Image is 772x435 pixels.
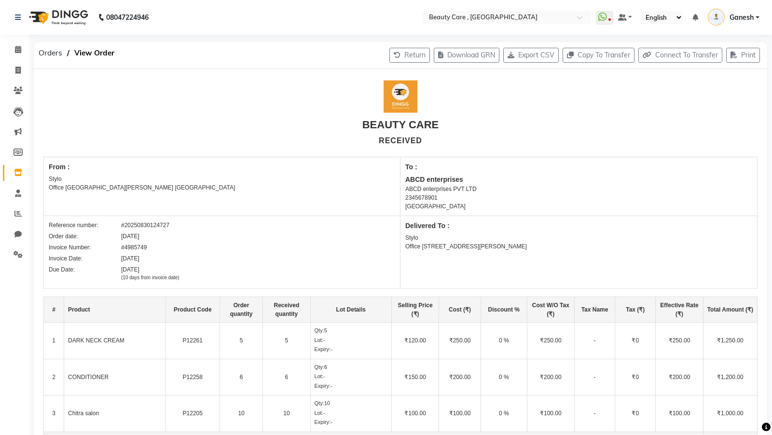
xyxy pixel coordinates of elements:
div: [DATE] [121,254,139,263]
div: 2345678901 [405,193,752,202]
span: Expiry: [315,346,331,352]
td: - [574,395,615,432]
div: - [315,418,387,426]
th: Effective Rate (₹) [656,297,703,323]
button: Connect To Transfer [638,48,722,63]
td: 0 % [481,323,527,359]
div: - [315,382,387,390]
span: Qty: [315,400,324,406]
button: Download GRN [434,48,499,63]
span: Qty: [315,364,324,370]
td: ₹200.00 [439,359,481,395]
td: ₹0 [615,395,656,432]
td: 10 [263,395,310,432]
div: ABCD enterprises [405,175,752,185]
td: ₹100.00 [439,395,481,432]
span: Lot: [315,337,323,343]
td: P12261 [165,323,220,359]
th: Cost W/O Tax (₹) [527,297,574,323]
div: Stylo Office [GEOGRAPHIC_DATA][PERSON_NAME] [GEOGRAPHIC_DATA] [49,175,395,192]
span: Lot: [315,410,323,416]
td: ₹100.00 [656,395,703,432]
th: Cost (₹) [439,297,481,323]
span: Qty: [315,327,324,333]
td: P12205 [165,395,220,432]
td: ₹1,250.00 [703,323,757,359]
div: 10 [315,399,387,408]
div: #20250830124727 [121,221,169,230]
td: DARK NECK CREAM [64,323,166,359]
div: 5 [315,326,387,335]
td: 0 % [481,395,527,432]
th: # [44,297,64,323]
div: Order date: [49,232,121,241]
td: ₹250.00 [527,323,574,359]
td: ₹150.00 [391,359,439,395]
span: Orders [34,44,67,62]
td: ₹200.00 [527,359,574,395]
span: Expiry: [315,383,331,389]
th: Product [64,297,166,323]
td: ₹100.00 [527,395,574,432]
td: Chitra salon [64,395,166,432]
td: 0 % [481,359,527,395]
th: Tax (₹) [615,297,656,323]
div: 6 [315,363,387,371]
div: ABCD enterprises PVT LTD [405,185,752,193]
div: Reference number: [49,221,121,230]
img: Company Logo [384,81,417,113]
div: Stylo Office [STREET_ADDRESS][PERSON_NAME] [405,233,752,251]
td: - [574,359,615,395]
th: Tax Name [574,297,615,323]
td: 5 [263,323,310,359]
div: Invoice Date: [49,254,121,263]
td: 10 [220,395,262,432]
th: Selling Price (₹) [391,297,439,323]
div: From : [49,162,395,172]
td: 6 [263,359,310,395]
button: Export CSV [503,48,559,63]
td: ₹250.00 [439,323,481,359]
span: Expiry: [315,419,331,425]
td: ₹1,200.00 [703,359,757,395]
img: Ganesh [708,9,725,26]
div: #4985749 [121,243,147,252]
th: Product Code [165,297,220,323]
td: ₹120.00 [391,323,439,359]
th: Discount % [481,297,527,323]
div: (10 days from invoice date) [121,274,179,281]
td: P12258 [165,359,220,395]
td: CONDITIONER [64,359,166,395]
div: [GEOGRAPHIC_DATA] [405,202,752,211]
button: Return [389,48,430,63]
div: [DATE] [121,232,139,241]
div: Due Date: [49,265,121,281]
td: 6 [220,359,262,395]
th: Lot Details [310,297,391,323]
span: View Order [69,44,119,62]
td: ₹200.00 [656,359,703,395]
div: [DATE] [121,265,179,281]
div: To : [405,162,752,172]
td: 2 [44,359,64,395]
td: ₹100.00 [391,395,439,432]
td: ₹0 [615,359,656,395]
div: - [315,409,387,417]
td: ₹0 [615,323,656,359]
th: Order quantity [220,297,262,323]
button: Print [726,48,760,63]
div: - [315,336,387,344]
div: Delivered To : [405,221,752,231]
td: - [574,323,615,359]
button: Copy To Transfer [563,48,634,63]
th: Total Amount (₹) [703,297,757,323]
th: Received quantity [263,297,310,323]
div: Invoice Number: [49,243,121,252]
span: Ganesh [730,13,754,23]
div: BEAUTY CARE [362,117,439,133]
div: - [315,345,387,353]
td: 1 [44,323,64,359]
td: ₹250.00 [656,323,703,359]
td: 5 [220,323,262,359]
td: 3 [44,395,64,432]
